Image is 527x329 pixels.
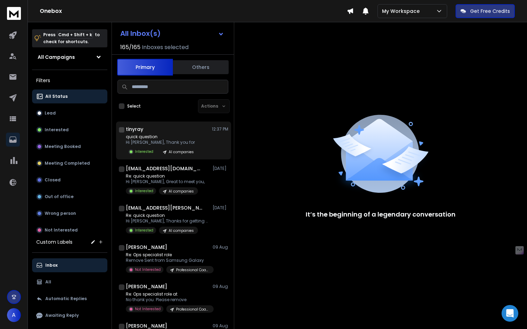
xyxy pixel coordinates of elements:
button: Awaiting Reply [32,308,107,322]
h1: All Campaigns [38,54,75,61]
button: Lead [32,106,107,120]
button: All Campaigns [32,50,107,64]
p: All Status [45,94,68,99]
label: Select [127,103,141,109]
button: A [7,308,21,322]
span: Cmd + Shift + k [57,31,93,39]
button: Wrong person [32,206,107,220]
p: 12:37 PM [212,126,228,132]
p: No thank you. Please remove [126,297,209,303]
p: All [45,279,51,285]
p: Professional Coaches [176,267,209,273]
p: Interested [135,188,153,194]
p: 09 Aug [213,323,228,329]
p: Automatic Replies [45,296,87,301]
p: AI companies [169,189,194,194]
h1: [EMAIL_ADDRESS][DOMAIN_NAME] [126,165,203,172]
h3: Inboxes selected [142,43,189,52]
p: Awaiting Reply [45,313,79,318]
span: 165 / 165 [120,43,140,52]
p: Not Interested [45,227,78,233]
h1: [EMAIL_ADDRESS][PERSON_NAME] [126,204,203,211]
p: Hi [PERSON_NAME], Great to meet you, [126,179,205,185]
p: Wrong person [45,211,76,216]
p: Interested [135,228,153,233]
p: Re: Ops specialist role at [126,291,209,297]
p: [DATE] [213,166,228,171]
p: Closed [45,177,61,183]
p: Not Interested [135,267,161,272]
p: Meeting Booked [45,144,81,149]
p: AI companies [169,149,194,155]
p: My Workspace [382,8,422,15]
h3: Custom Labels [36,238,72,245]
p: quick question [126,134,198,140]
p: AI companies [169,228,194,233]
button: Out of office [32,190,107,204]
button: Interested [32,123,107,137]
p: [DATE] [213,205,228,211]
button: All Inbox(s) [115,26,230,40]
h1: [PERSON_NAME] [126,244,167,251]
p: Get Free Credits [470,8,510,15]
p: Not Interested [135,306,161,312]
button: Primary [117,59,173,76]
button: All Status [32,89,107,103]
p: Lead [45,110,56,116]
h1: [PERSON_NAME] [126,283,167,290]
button: Others [173,60,229,75]
p: Professional Coaches [176,307,209,312]
p: Press to check for shortcuts. [43,31,100,45]
p: 09 Aug [213,244,228,250]
h1: All Inbox(s) [120,30,161,37]
button: Get Free Credits [456,4,515,18]
p: Interested [45,127,69,133]
p: Remove Sent from Samsung Galaxy [126,258,209,263]
p: 09 Aug [213,284,228,289]
button: Not Interested [32,223,107,237]
button: Meeting Booked [32,140,107,154]
div: Open Intercom Messenger [502,305,518,322]
h3: Filters [32,76,107,85]
button: Meeting Completed [32,156,107,170]
p: Interested [135,149,153,154]
p: Hi [PERSON_NAME], Thank you for [126,140,198,145]
img: logo [7,7,21,20]
p: Inbox [45,263,58,268]
p: Re: Ops specialist role [126,252,209,258]
button: Inbox [32,258,107,272]
p: It’s the beginning of a legendary conversation [306,210,456,219]
p: Hi [PERSON_NAME], Thanks for getting back [126,218,209,224]
button: Automatic Replies [32,292,107,306]
p: Re: quick question [126,173,205,179]
p: Out of office [45,194,74,199]
h1: tinyray [126,126,143,133]
h1: Onebox [40,7,347,15]
p: Meeting Completed [45,160,90,166]
button: All [32,275,107,289]
p: Re: quick question [126,213,209,218]
button: Closed [32,173,107,187]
